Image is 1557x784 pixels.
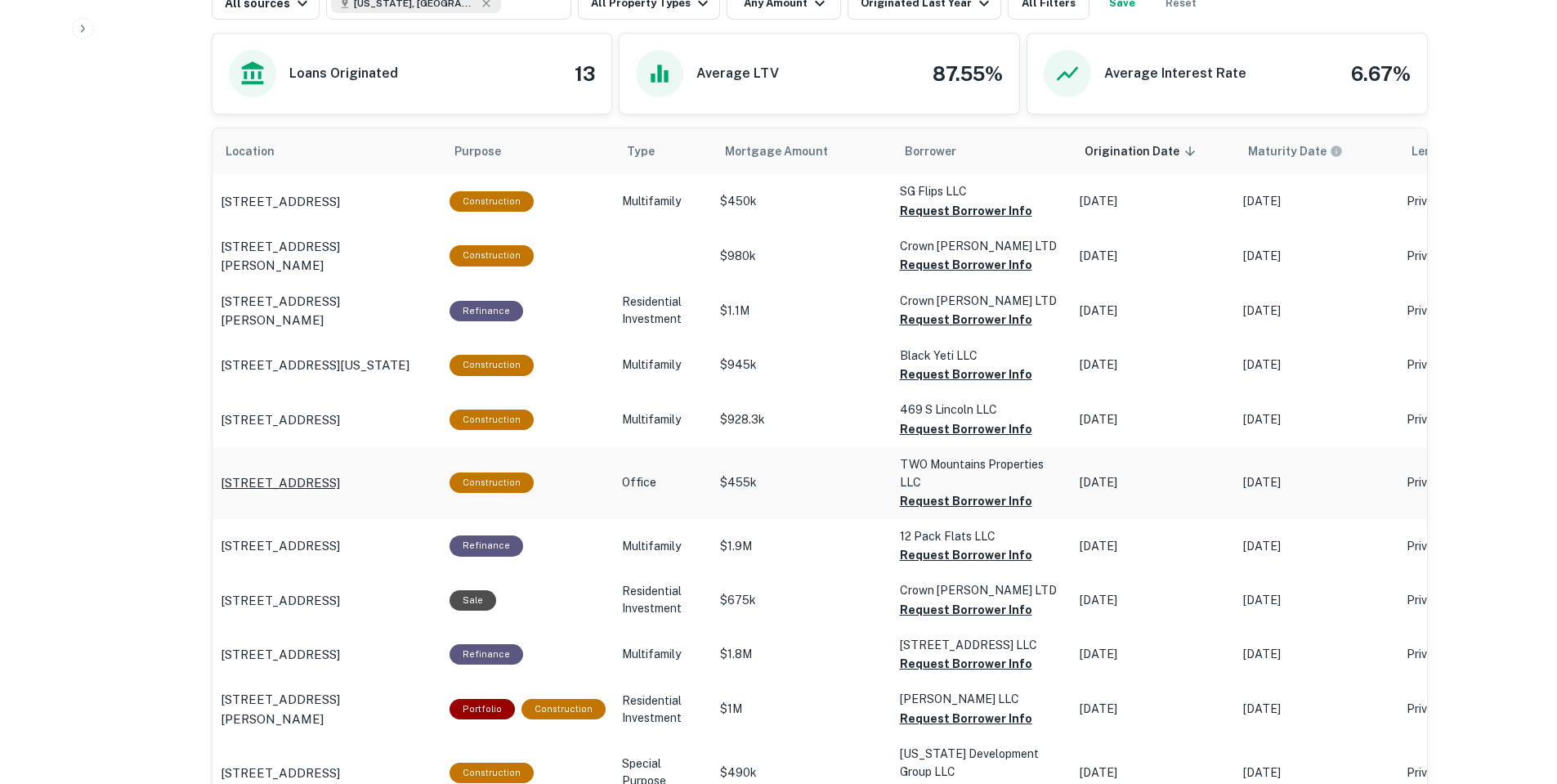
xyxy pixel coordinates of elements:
[720,193,884,210] p: $450k
[450,699,515,719] div: This is a portfolio loan with 2 properties
[712,128,892,174] th: Mortgage Amount
[1080,538,1227,555] p: [DATE]
[900,182,1063,200] p: SG Flips LLC
[725,141,849,161] span: Mortgage Amount
[1243,356,1390,374] p: [DATE]
[454,141,522,161] span: Purpose
[720,474,884,491] p: $455k
[450,535,523,556] div: This loan purpose was for refinancing
[450,355,534,375] div: This loan purpose was for construction
[221,645,340,665] p: [STREET_ADDRESS]
[1351,59,1411,88] h4: 6.67%
[1407,592,1537,609] p: Private Money
[622,193,704,210] p: Multifamily
[900,237,1063,255] p: Crown [PERSON_NAME] LTD
[221,591,433,611] a: [STREET_ADDRESS]
[450,301,523,321] div: This loan purpose was for refinancing
[1243,248,1390,265] p: [DATE]
[1243,646,1390,663] p: [DATE]
[720,701,884,718] p: $1M
[221,591,340,611] p: [STREET_ADDRESS]
[221,356,409,375] p: [STREET_ADDRESS][US_STATE]
[221,410,433,430] a: [STREET_ADDRESS]
[1080,474,1227,491] p: [DATE]
[221,764,340,783] p: [STREET_ADDRESS]
[221,192,340,212] p: [STREET_ADDRESS]
[221,645,433,665] a: [STREET_ADDRESS]
[1243,302,1390,320] p: [DATE]
[900,527,1063,545] p: 12 Pack Flats LLC
[1412,141,1481,161] span: Lender Type
[900,401,1063,419] p: 469 S Lincoln LLC
[221,690,433,728] p: [STREET_ADDRESS][PERSON_NAME]
[1407,538,1537,555] p: Private Money
[933,59,1003,88] h4: 87.55%
[614,128,712,174] th: Type
[900,310,1032,329] button: Request Borrower Info
[1407,356,1537,374] p: Private Money
[1248,142,1364,160] span: Maturity dates displayed may be estimated. Please contact the lender for the most accurate maturi...
[900,292,1063,310] p: Crown [PERSON_NAME] LTD
[221,473,340,493] p: [STREET_ADDRESS]
[892,128,1072,174] th: Borrower
[720,538,884,555] p: $1.9M
[575,59,595,88] h4: 13
[696,64,779,83] h6: Average LTV
[900,201,1032,221] button: Request Borrower Info
[450,644,523,665] div: This loan purpose was for refinancing
[1407,411,1537,428] p: Private Money
[450,191,534,212] div: This loan purpose was for construction
[213,128,441,174] th: Location
[450,473,534,493] div: This loan purpose was for construction
[720,764,884,782] p: $490k
[900,654,1032,674] button: Request Borrower Info
[900,255,1032,275] button: Request Borrower Info
[622,356,704,374] p: Multifamily
[720,356,884,374] p: $945k
[900,491,1032,511] button: Request Borrower Info
[1475,653,1557,732] iframe: Chat Widget
[1080,356,1227,374] p: [DATE]
[1243,701,1390,718] p: [DATE]
[1407,248,1537,265] p: Private Money
[1398,128,1546,174] th: Lender Type
[1080,248,1227,265] p: [DATE]
[450,410,534,430] div: This loan purpose was for construction
[720,592,884,609] p: $675k
[627,141,676,161] span: Type
[221,237,433,276] p: [STREET_ADDRESS][PERSON_NAME]
[900,581,1063,599] p: Crown [PERSON_NAME] LTD
[900,419,1032,439] button: Request Borrower Info
[1235,128,1398,174] th: Maturity dates displayed may be estimated. Please contact the lender for the most accurate maturi...
[1243,764,1390,782] p: [DATE]
[1407,193,1537,210] p: Private Money
[221,764,433,783] a: [STREET_ADDRESS]
[900,347,1063,365] p: Black Yeti LLC
[1248,142,1327,160] h6: Maturity Date
[450,245,534,266] div: This loan purpose was for construction
[720,646,884,663] p: $1.8M
[1080,592,1227,609] p: [DATE]
[622,646,704,663] p: Multifamily
[905,141,956,161] span: Borrower
[1243,538,1390,555] p: [DATE]
[1407,474,1537,491] p: Private Money
[221,473,433,493] a: [STREET_ADDRESS]
[622,293,704,328] p: Residential Investment
[1080,302,1227,320] p: [DATE]
[1104,64,1246,83] h6: Average Interest Rate
[1080,764,1227,782] p: [DATE]
[622,411,704,428] p: Multifamily
[720,302,884,320] p: $1.1M
[289,64,398,83] h6: Loans Originated
[1407,764,1537,782] p: Private Money
[1080,193,1227,210] p: [DATE]
[900,600,1032,620] button: Request Borrower Info
[450,763,534,783] div: This loan purpose was for construction
[1080,411,1227,428] p: [DATE]
[900,745,1063,781] p: [US_STATE] Development Group LLC
[221,192,433,212] a: [STREET_ADDRESS]
[900,365,1032,384] button: Request Borrower Info
[221,536,433,556] a: [STREET_ADDRESS]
